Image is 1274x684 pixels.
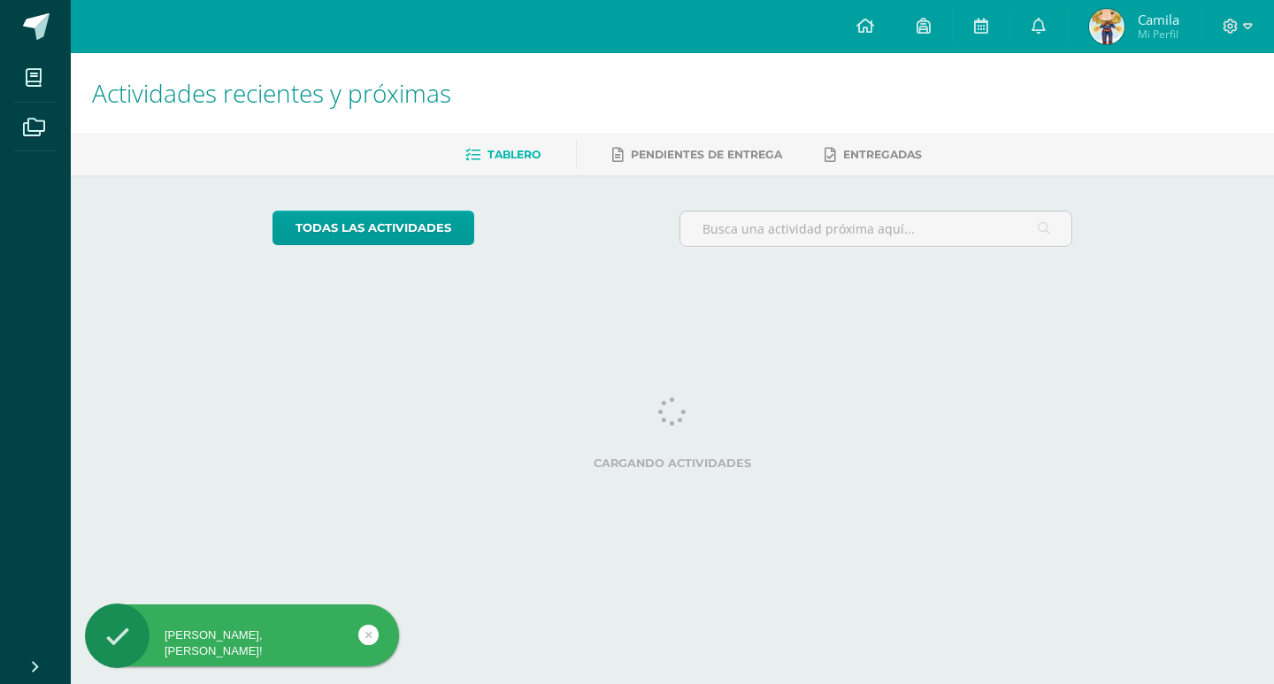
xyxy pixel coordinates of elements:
img: 616c03aa6a5b2cbbfb955a68e3f8a760.png [1089,9,1124,44]
span: Actividades recientes y próximas [92,76,451,110]
a: Pendientes de entrega [612,141,782,169]
span: Entregadas [843,148,922,161]
input: Busca una actividad próxima aquí... [680,211,1072,246]
div: [PERSON_NAME], [PERSON_NAME]! [85,627,399,659]
span: Camila [1138,11,1179,28]
a: todas las Actividades [272,211,474,245]
a: Entregadas [825,141,922,169]
a: Tablero [465,141,541,169]
label: Cargando actividades [272,457,1073,470]
span: Mi Perfil [1138,27,1179,42]
span: Pendientes de entrega [631,148,782,161]
span: Tablero [487,148,541,161]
